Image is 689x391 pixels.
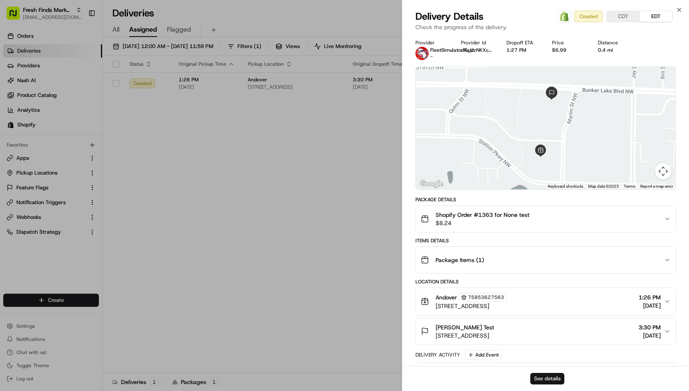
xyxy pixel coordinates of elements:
[468,294,504,301] span: 75853627563
[436,293,457,301] span: Andover
[8,32,149,46] p: Welcome 👋
[552,47,584,53] div: $6.99
[416,288,675,315] button: Andover75853627563[STREET_ADDRESS]1:26 PM[DATE]
[82,203,99,209] span: Pylon
[5,180,66,195] a: 📗Knowledge Base
[640,184,673,189] a: Report a map error
[558,10,571,23] a: Shopify
[8,106,52,113] div: Past conversations
[418,179,445,189] img: Google
[598,39,630,46] div: Distance
[127,105,149,115] button: See all
[639,301,661,310] span: [DATE]
[530,373,564,384] button: See details
[27,127,44,133] span: [DATE]
[465,350,502,360] button: Add Event
[655,163,671,179] button: Map camera controls
[639,11,672,22] button: EDT
[415,352,460,358] div: Delivery Activity
[506,47,539,53] div: 1:27 PM
[436,331,494,340] span: [STREET_ADDRESS]
[559,11,569,21] img: Shopify
[415,278,676,285] div: Location Details
[418,179,445,189] a: Open this area in Google Maps (opens a new window)
[16,183,63,191] span: Knowledge Base
[16,149,23,156] img: 1736555255976-a54dd68f-1ca7-489b-9aae-adbdc363a1c4
[416,318,675,345] button: [PERSON_NAME] Test[STREET_ADDRESS]3:30 PM[DATE]
[69,184,76,191] div: 💻
[548,184,583,189] button: Keyboard shortcuts
[436,219,529,227] span: $8.24
[78,183,132,191] span: API Documentation
[415,23,676,31] p: Check the progress of the delivery.
[598,47,630,53] div: 0.4 mi
[624,184,635,189] a: Terms
[415,196,676,203] div: Package Details
[17,78,32,93] img: 4281594248423_2fcf9dad9f2a874258b8_72.png
[436,323,494,331] span: [PERSON_NAME] Test
[25,149,66,156] span: [PERSON_NAME]
[8,184,15,191] div: 📗
[552,39,584,46] div: Price
[415,47,429,60] img: profile_FleetSimulator_Fast.png
[66,180,135,195] a: 💻API Documentation
[16,127,23,134] img: 1736555255976-a54dd68f-1ca7-489b-9aae-adbdc363a1c4
[461,39,493,46] div: Provider Id
[506,39,539,46] div: Dropoff ETA
[430,53,433,60] span: -
[416,206,675,232] button: Shopify Order #1363 for None test$8.24
[73,149,89,156] span: [DATE]
[639,331,661,340] span: [DATE]
[415,39,448,46] div: Provider
[415,237,676,244] div: Items Details
[37,86,113,93] div: We're available if you need us!
[416,247,675,273] button: Package Items (1)
[8,78,23,93] img: 1736555255976-a54dd68f-1ca7-489b-9aae-adbdc363a1c4
[21,53,135,61] input: Clear
[436,302,507,310] span: [STREET_ADDRESS]
[436,211,529,219] span: Shopify Order #1363 for None test
[415,10,484,23] span: Delivery Details
[639,293,661,301] span: 1:26 PM
[436,256,484,264] span: Package Items ( 1 )
[8,141,21,154] img: Lucas Ferreira
[588,184,619,189] span: Map data ©2025
[461,47,493,53] button: dlv_UzNKXckHaVY7ocddXmKTW4
[68,149,71,156] span: •
[8,8,25,24] img: Nash
[139,80,149,90] button: Start new chat
[430,47,474,53] span: FleetSimulator Fast
[37,78,135,86] div: Start new chat
[639,323,661,331] span: 3:30 PM
[607,11,639,22] button: CDT
[58,203,99,209] a: Powered byPylon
